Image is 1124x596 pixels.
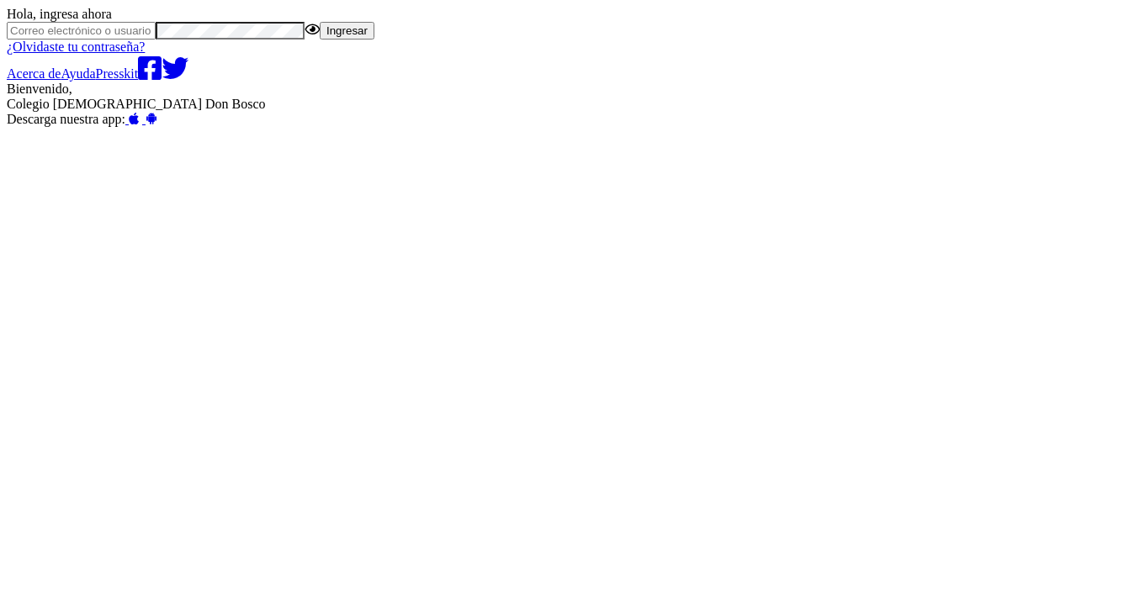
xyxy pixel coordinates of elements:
[7,82,1117,112] div: Bienvenido,
[61,66,95,81] a: Ayuda
[96,66,139,81] a: Presskit
[7,66,61,81] a: Acerca de
[7,40,145,54] a: ¿Olvidaste tu contraseña?
[7,112,125,126] span: Descarga nuestra app:
[7,97,266,111] span: Colegio [DEMOGRAPHIC_DATA] Don Bosco
[7,7,1117,22] div: Hola, ingresa ahora
[7,22,156,40] input: Correo electrónico o usuario
[320,22,374,40] button: Ingresar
